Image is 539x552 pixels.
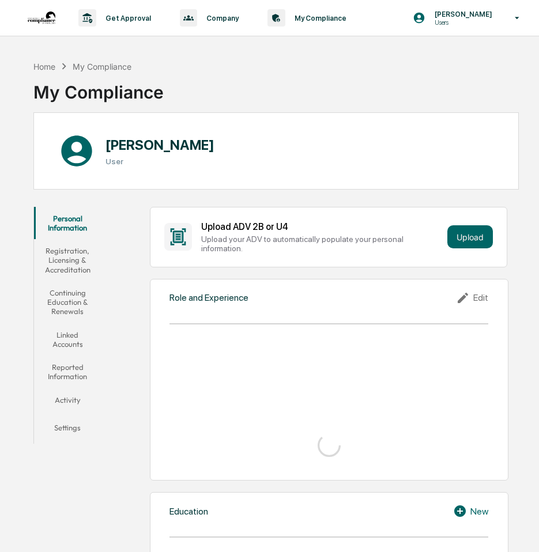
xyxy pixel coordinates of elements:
[197,14,244,22] p: Company
[285,14,352,22] p: My Compliance
[169,292,248,303] div: Role and Experience
[34,239,101,281] button: Registration, Licensing & Accreditation
[425,18,498,27] p: Users
[28,12,55,24] img: logo
[169,506,208,517] div: Education
[34,281,101,323] button: Continuing Education & Renewals
[34,388,101,416] button: Activity
[34,416,101,444] button: Settings
[34,323,101,356] button: Linked Accounts
[96,14,157,22] p: Get Approval
[453,504,488,518] div: New
[201,221,443,232] div: Upload ADV 2B or U4
[201,235,443,253] div: Upload your ADV to automatically populate your personal information.
[34,356,101,388] button: Reported Information
[447,225,493,248] button: Upload
[73,62,131,71] div: My Compliance
[34,207,101,444] div: secondary tabs example
[33,73,164,103] div: My Compliance
[34,207,101,240] button: Personal Information
[105,137,214,153] h1: [PERSON_NAME]
[425,10,498,18] p: [PERSON_NAME]
[105,157,214,166] h3: User
[33,62,55,71] div: Home
[456,291,488,305] div: Edit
